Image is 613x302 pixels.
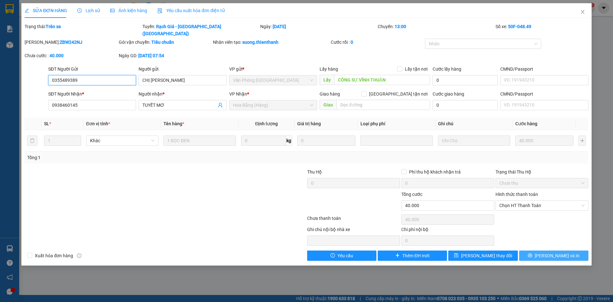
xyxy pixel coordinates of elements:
[358,118,435,130] th: Loại phụ phí
[138,53,164,58] b: [DATE] 07:54
[110,8,115,13] span: picture
[110,8,147,13] span: Ảnh kiện hàng
[500,66,588,73] div: CMND/Passport
[515,136,573,146] input: 0
[242,40,278,45] b: suong.thienthanh
[77,8,100,13] span: Lịch sử
[25,39,117,46] div: [PERSON_NAME]:
[77,253,81,258] span: info-circle
[27,154,237,161] div: Tổng: 1
[77,8,82,13] span: clock-circle
[320,91,340,97] span: Giao hàng
[48,90,136,97] div: SĐT Người Nhận
[337,100,430,110] input: Dọc đường
[395,24,406,29] b: 13:00
[233,100,313,110] span: Hoa Bằng (Hàng)
[367,90,430,97] span: [GEOGRAPHIC_DATA] tận nơi
[402,252,429,259] span: Thêm ĐH mới
[163,136,236,146] input: VD: Bàn, Ghế
[139,90,226,97] div: Người nhận
[86,121,110,126] span: Đơn vị tính
[508,24,531,29] b: 50F-048.49
[337,252,353,259] span: Yêu cầu
[297,121,321,126] span: Giá trị hàng
[433,91,464,97] label: Cước giao hàng
[260,23,377,37] div: Ngày:
[157,8,225,13] span: Yêu cầu xuất hóa đơn điện tử
[496,192,538,197] label: Hình thức thanh toán
[307,251,376,261] button: exclamation-circleYêu cầu
[151,40,174,45] b: Tiêu chuẩn
[500,90,588,97] div: CMND/Passport
[377,23,495,37] div: Chuyến:
[433,75,498,85] input: Cước lấy hàng
[32,252,76,259] span: Xuất hóa đơn hàng
[218,103,223,108] span: user-add
[24,23,142,37] div: Trạng thái:
[25,8,29,13] span: edit
[25,52,117,59] div: Chưa cước :
[433,66,461,72] label: Cước lấy hàng
[461,252,512,259] span: [PERSON_NAME] thay đổi
[229,91,247,97] span: VP Nhận
[579,136,586,146] button: plus
[229,66,317,73] div: VP gửi
[330,253,335,258] span: exclamation-circle
[307,169,322,174] span: Thu Hộ
[286,136,292,146] span: kg
[163,121,184,126] span: Tên hàng
[496,168,588,175] div: Trạng thái Thu Hộ
[27,136,37,146] button: delete
[273,24,286,29] b: [DATE]
[139,66,226,73] div: Người gửi
[48,66,136,73] div: SĐT Người Gửi
[213,39,329,46] div: Nhân viên tạo:
[331,39,424,46] div: Cước rồi :
[401,192,422,197] span: Tổng cước
[255,121,278,126] span: Định lượng
[142,23,260,37] div: Tuyến:
[378,251,447,261] button: plusThêm ĐH mới
[233,75,313,85] span: Văn Phòng Vĩnh Thuận
[334,75,430,85] input: Dọc đường
[142,24,221,36] b: Rạch Giá - [GEOGRAPHIC_DATA] ([GEOGRAPHIC_DATA])
[157,8,163,13] img: icon
[535,252,579,259] span: [PERSON_NAME] và In
[46,24,61,29] b: Trên xe
[307,226,400,236] div: Ghi chú nội bộ nhà xe
[49,53,64,58] b: 40.000
[515,121,537,126] span: Cước hàng
[402,66,430,73] span: Lấy tận nơi
[306,215,401,226] div: Chưa thanh toán
[438,136,510,146] input: Ghi Chú
[495,23,589,37] div: Số xe:
[60,40,82,45] b: ZBW242NJ
[433,100,498,110] input: Cước giao hàng
[297,136,355,146] input: 0
[119,52,212,59] div: Ngày GD:
[454,253,458,258] span: save
[519,251,588,261] button: printer[PERSON_NAME] và In
[574,3,592,21] button: Close
[580,9,585,14] span: close
[401,226,494,236] div: Chi phí nội bộ
[320,66,338,72] span: Lấy hàng
[406,168,463,175] span: Phí thu hộ khách nhận trả
[351,40,353,45] b: 0
[499,178,585,188] span: Chưa thu
[320,75,334,85] span: Lấy
[528,253,532,258] span: printer
[320,100,337,110] span: Giao
[499,201,585,210] span: Chọn HT Thanh Toán
[395,253,400,258] span: plus
[119,39,212,46] div: Gói vận chuyển:
[435,118,513,130] th: Ghi chú
[448,251,518,261] button: save[PERSON_NAME] thay đổi
[25,8,67,13] span: SỬA ĐƠN HÀNG
[44,121,49,126] span: SL
[90,136,155,145] span: Khác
